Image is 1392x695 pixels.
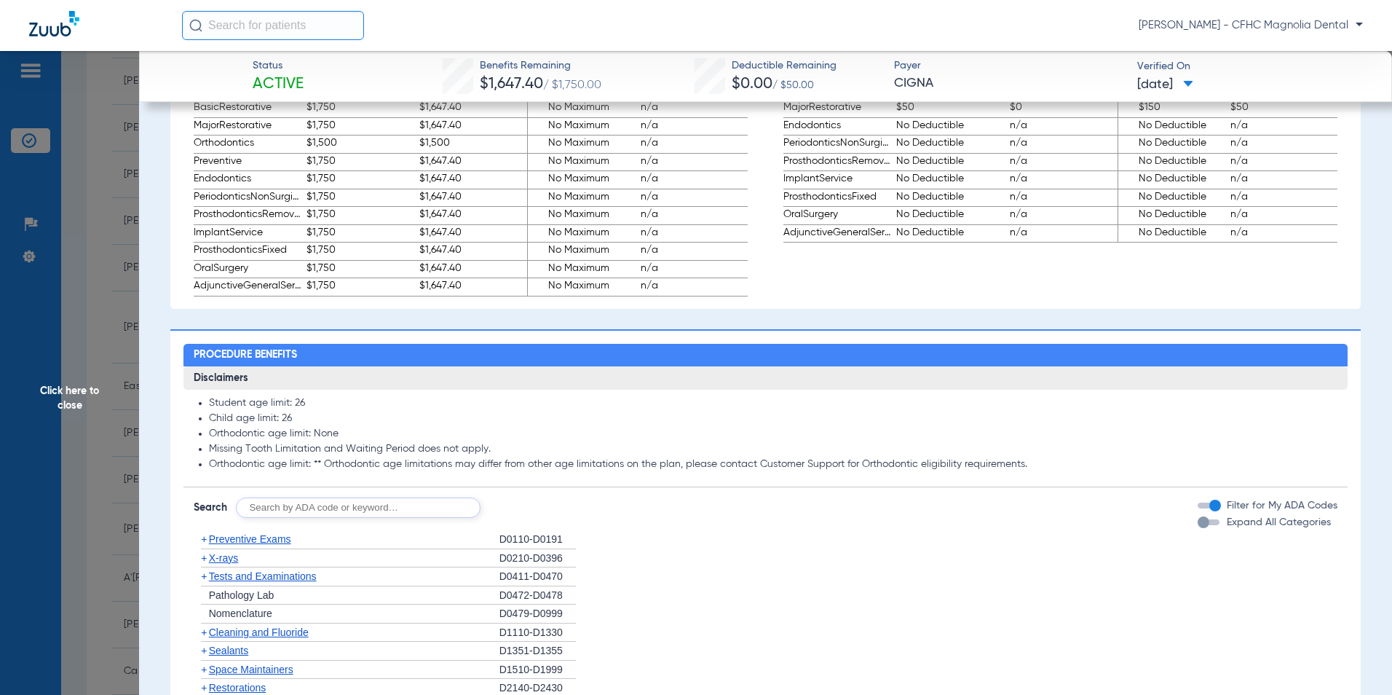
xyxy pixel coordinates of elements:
div: D0411-D0470 [499,568,576,586]
span: n/a [1010,171,1118,189]
span: Tests and Examinations [209,570,317,582]
li: Missing Tooth Limitation and Waiting Period does not apply. [209,443,1338,456]
span: n/a [1010,118,1118,136]
span: PeriodonticsNonSurgical [783,136,891,153]
h2: Procedure Benefits [183,344,1348,367]
span: PeriodonticsNonSurgical [194,189,301,207]
span: CIGNA [894,74,1125,93]
span: $1,750 [307,243,414,260]
span: $1,750 [307,278,414,296]
span: Pathology Lab [209,589,274,601]
input: Search by ADA code or keyword… [236,498,481,518]
span: No Deductible [896,118,1004,136]
span: Restorations [209,682,266,694]
span: Status [253,58,304,74]
iframe: Chat Widget [1319,625,1392,695]
div: D1510-D1999 [499,661,576,680]
img: Search Icon [189,19,202,32]
span: No Maximum [528,261,635,278]
span: $1,647.40 [480,76,543,92]
span: $1,750 [307,118,414,136]
span: ProsthodonticsRemovable [194,207,301,224]
span: No Maximum [528,189,635,207]
span: Sealants [209,645,248,656]
span: n/a [1010,154,1118,171]
span: n/a [1230,171,1337,189]
span: No Deductible [896,136,1004,153]
img: Zuub Logo [29,11,79,36]
span: $1,647.40 [419,207,527,224]
span: No Maximum [528,136,635,153]
span: $1,750 [307,225,414,243]
span: Payer [894,58,1125,74]
span: $1,750 [307,261,414,278]
span: Expand All Categories [1227,517,1331,527]
div: D0110-D0191 [499,530,576,549]
span: n/a [641,100,748,117]
li: Orthodontic age limit: ** Orthodontic age limitations may differ from other age limitations on th... [209,458,1338,471]
span: n/a [641,243,748,260]
span: $1,750 [307,171,414,189]
span: n/a [641,207,748,224]
span: No Deductible [896,154,1004,171]
span: $0.00 [732,76,772,92]
span: n/a [1230,118,1337,136]
span: $150 [1118,100,1225,117]
span: No Maximum [528,118,635,136]
span: n/a [1230,207,1337,224]
span: n/a [1010,189,1118,207]
span: Orthodontics [194,136,301,153]
span: n/a [1230,189,1337,207]
span: Benefits Remaining [480,58,601,74]
span: No Deductible [896,225,1004,243]
span: $1,647.40 [419,118,527,136]
span: n/a [641,261,748,278]
div: D1110-D1330 [499,624,576,643]
span: n/a [641,118,748,136]
span: n/a [1230,225,1337,243]
span: $0 [1010,100,1118,117]
span: No Deductible [1118,225,1225,243]
span: OralSurgery [194,261,301,278]
div: D1351-D1355 [499,642,576,661]
span: No Maximum [528,154,635,171]
span: AdjunctiveGeneralServices [783,225,891,243]
span: Verified On [1137,59,1368,74]
span: + [201,645,207,656]
span: Space Maintainers [209,664,293,675]
span: + [201,682,207,694]
span: MajorRestorative [194,118,301,136]
span: No Deductible [896,207,1004,224]
span: + [201,664,207,675]
span: $50 [896,100,1004,117]
span: $1,750 [307,189,414,207]
span: Nomenclature [209,608,272,619]
span: Deductible Remaining [732,58,837,74]
span: n/a [641,136,748,153]
span: Preventive [194,154,301,171]
span: No Maximum [528,278,635,296]
label: Filter for My ADA Codes [1224,498,1337,514]
span: ProsthodonticsRemovable [783,154,891,171]
span: n/a [1010,207,1118,224]
span: / $1,750.00 [543,79,601,91]
span: ProsthodonticsFixed [783,189,891,207]
span: $1,647.40 [419,243,527,260]
span: n/a [1230,136,1337,153]
span: n/a [641,278,748,296]
span: [DATE] [1137,76,1193,94]
span: Endodontics [194,171,301,189]
span: X-rays [209,552,238,564]
div: D0210-D0396 [499,549,576,568]
span: $1,750 [307,207,414,224]
span: $1,500 [307,136,414,153]
span: Cleaning and Fluoride [209,627,309,638]
span: No Deductible [1118,171,1225,189]
span: + [201,627,207,638]
span: $1,647.40 [419,278,527,296]
span: No Maximum [528,100,635,117]
span: OralSurgery [783,207,891,224]
span: n/a [641,154,748,171]
span: No Deductible [1118,136,1225,153]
